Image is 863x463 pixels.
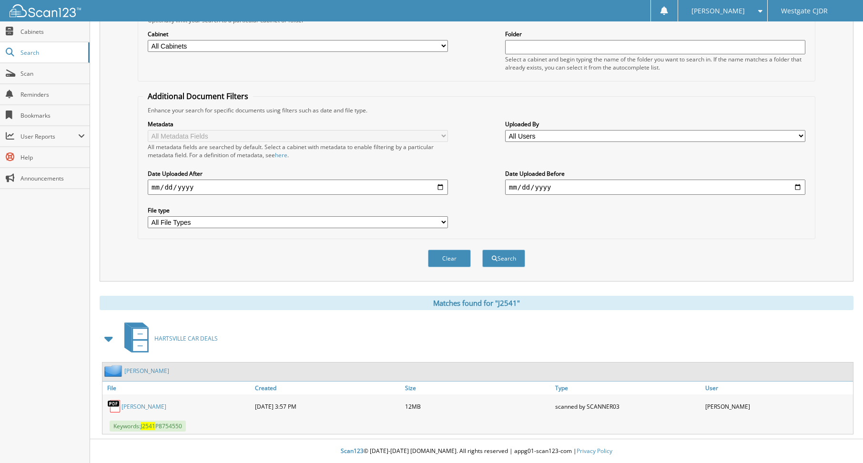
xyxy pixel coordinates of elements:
[253,397,403,416] div: [DATE] 3:57 PM
[148,120,448,128] label: Metadata
[403,397,553,416] div: 12MB
[505,30,805,38] label: Folder
[148,143,448,159] div: All metadata fields are searched by default. Select a cabinet with metadata to enable filtering b...
[703,382,853,394] a: User
[20,111,85,120] span: Bookmarks
[143,91,253,101] legend: Additional Document Filters
[553,382,703,394] a: Type
[341,447,364,455] span: Scan123
[20,28,85,36] span: Cabinets
[90,440,863,463] div: © [DATE]-[DATE] [DOMAIN_NAME]. All rights reserved | appg01-scan123-com |
[505,55,805,71] div: Select a cabinet and begin typing the name of the folder you want to search in. If the name match...
[100,296,853,310] div: Matches found for "J2541"
[107,399,122,413] img: PDF.png
[275,151,287,159] a: here
[20,174,85,182] span: Announcements
[148,170,448,178] label: Date Uploaded After
[20,49,83,57] span: Search
[148,30,448,38] label: Cabinet
[553,397,703,416] div: scanned by SCANNER03
[148,206,448,214] label: File type
[482,250,525,267] button: Search
[505,120,805,128] label: Uploaded By
[148,180,448,195] input: start
[20,132,78,141] span: User Reports
[505,170,805,178] label: Date Uploaded Before
[20,91,85,99] span: Reminders
[577,447,612,455] a: Privacy Policy
[119,320,218,357] a: HARTSVILLE CAR DEALS
[703,397,853,416] div: [PERSON_NAME]
[505,180,805,195] input: end
[403,382,553,394] a: Size
[10,4,81,17] img: scan123-logo-white.svg
[141,422,155,430] span: J2541
[691,8,745,14] span: [PERSON_NAME]
[253,382,403,394] a: Created
[781,8,828,14] span: Westgate CJDR
[104,365,124,377] img: folder2.png
[122,403,166,411] a: [PERSON_NAME]
[124,367,169,375] a: [PERSON_NAME]
[110,421,186,432] span: Keywords: P8754550
[428,250,471,267] button: Clear
[20,70,85,78] span: Scan
[815,417,863,463] iframe: Chat Widget
[102,382,253,394] a: File
[20,153,85,161] span: Help
[143,106,810,114] div: Enhance your search for specific documents using filters such as date and file type.
[154,334,218,342] span: HARTSVILLE CAR DEALS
